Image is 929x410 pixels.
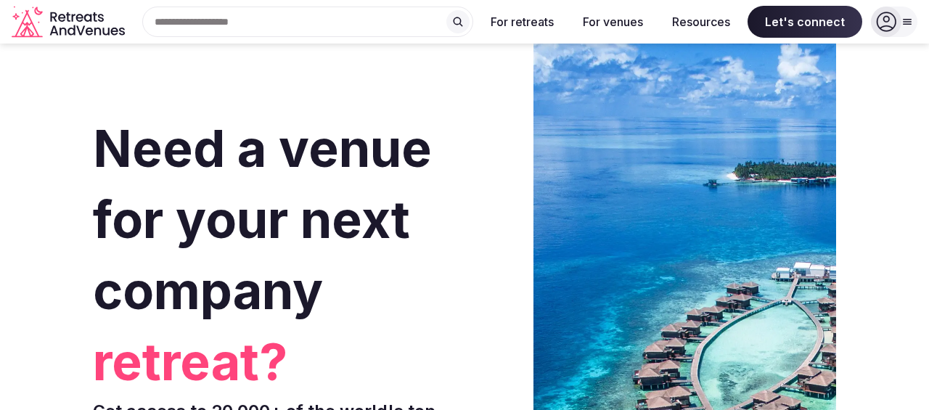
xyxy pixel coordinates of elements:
[93,118,432,321] span: Need a venue for your next company
[12,6,128,38] a: Visit the homepage
[571,6,655,38] button: For venues
[12,6,128,38] svg: Retreats and Venues company logo
[660,6,742,38] button: Resources
[93,327,459,398] span: retreat?
[748,6,862,38] span: Let's connect
[479,6,565,38] button: For retreats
